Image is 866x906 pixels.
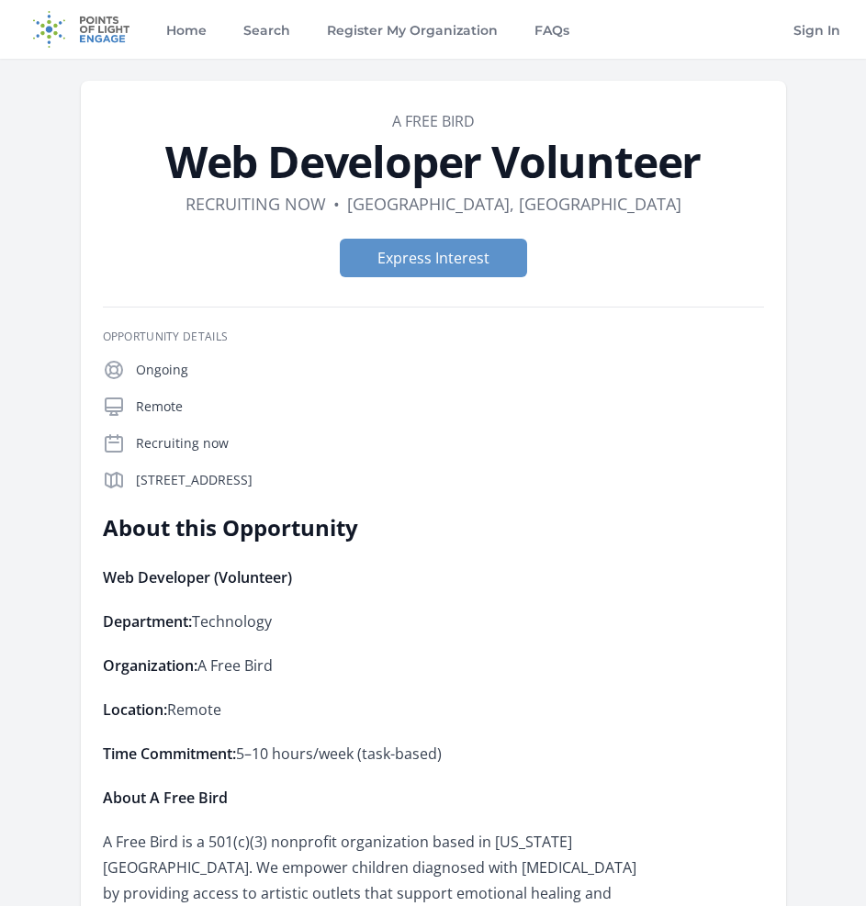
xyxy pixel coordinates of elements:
[103,140,764,184] h1: Web Developer Volunteer
[333,191,340,217] div: •
[103,567,292,587] strong: Web Developer (Volunteer)
[103,744,236,764] strong: Time Commitment:
[103,330,764,344] h3: Opportunity Details
[103,513,640,542] h2: About this Opportunity
[392,111,475,131] a: A Free Bird
[136,471,764,489] p: [STREET_ADDRESS]
[136,361,764,379] p: Ongoing
[340,239,527,277] button: Express Interest
[136,434,764,453] p: Recruiting now
[186,191,326,217] dd: Recruiting now
[103,655,197,676] strong: Organization:
[103,788,228,808] strong: About A Free Bird
[103,699,167,720] strong: Location:
[103,697,640,722] p: Remote
[103,611,192,632] strong: Department:
[103,741,640,766] p: 5–10 hours/week (task-based)
[347,191,681,217] dd: [GEOGRAPHIC_DATA], [GEOGRAPHIC_DATA]
[136,397,764,416] p: Remote
[103,609,640,634] p: Technology
[103,653,640,678] p: A Free Bird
